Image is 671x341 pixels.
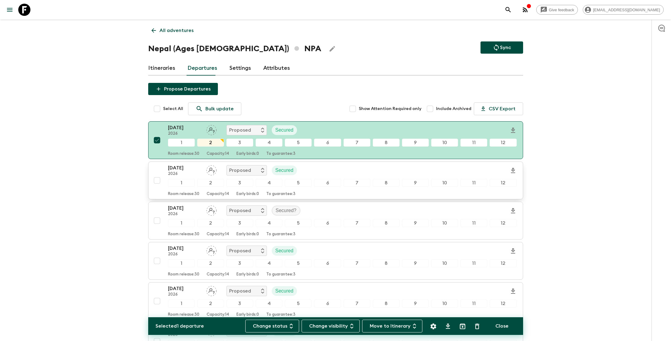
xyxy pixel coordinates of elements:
div: 10 [431,139,458,147]
p: [DATE] [168,164,201,172]
span: Assign pack leader [206,247,217,252]
div: 12 [490,219,516,227]
div: 1 [168,219,195,227]
p: All adventures [159,27,194,34]
p: [DATE] [168,245,201,252]
a: Attributes [263,61,290,76]
div: 9 [402,259,429,267]
p: Early birds: 0 [236,232,259,237]
span: Assign pack leader [206,167,217,172]
button: Close [488,320,516,332]
p: Capacity: 14 [207,151,229,156]
button: Edit Adventure Title [326,43,338,55]
button: Settings [427,320,439,332]
div: 5 [285,300,312,307]
p: Early birds: 0 [236,272,259,277]
p: [DATE] [168,124,201,131]
p: Secured [275,287,294,295]
p: 2026 [168,252,201,257]
p: To guarantee: 3 [266,272,295,277]
div: 4 [256,219,282,227]
div: 1 [168,179,195,187]
span: Assign pack leader [206,288,217,293]
div: 6 [314,259,341,267]
a: Give feedback [536,5,578,15]
button: Download CSV [442,320,454,332]
button: menu [4,4,16,16]
button: [DATE]2026Assign pack leaderProposedSecured123456789101112Room release:30Capacity:14Early birds:0... [148,282,523,320]
div: 8 [373,300,400,307]
div: 7 [344,139,370,147]
button: [DATE]2026Assign pack leaderProposedSecured123456789101112Room release:30Capacity:14Early birds:0... [148,162,523,199]
div: 9 [402,300,429,307]
p: Capacity: 14 [207,232,229,237]
a: Settings [229,61,251,76]
div: 11 [460,139,487,147]
p: Selected 1 departure [156,322,204,330]
span: [EMAIL_ADDRESS][DOMAIN_NAME] [590,8,663,12]
div: Secured [272,165,297,175]
button: search adventures [502,4,514,16]
div: 12 [490,300,516,307]
button: Move to Itinerary [362,320,422,332]
div: Secured [272,246,297,256]
div: 12 [490,179,516,187]
svg: Download Onboarding [509,247,517,255]
span: Include Archived [436,106,471,112]
div: 4 [256,259,282,267]
svg: Download Onboarding [509,167,517,174]
div: Secured? [272,206,301,215]
div: 3 [226,179,253,187]
div: 5 [285,139,312,147]
p: Proposed [229,247,251,254]
div: 6 [314,300,341,307]
div: 2 [197,139,224,147]
span: Assign pack leader [206,127,217,132]
div: 8 [373,139,400,147]
div: Secured [272,125,297,135]
p: Early birds: 0 [236,192,259,197]
div: 6 [314,179,341,187]
button: Propose Departures [148,83,218,95]
p: Room release: 30 [168,192,199,197]
div: 11 [460,259,487,267]
div: 9 [402,179,429,187]
p: Proposed [229,167,251,174]
div: 10 [431,179,458,187]
p: To guarantee: 3 [266,232,295,237]
div: 5 [285,259,312,267]
p: To guarantee: 3 [266,312,295,317]
p: Early birds: 0 [236,312,259,317]
div: 6 [314,139,341,147]
p: Bulk update [205,105,234,112]
p: Early birds: 0 [236,151,259,156]
div: 7 [344,219,370,227]
p: Room release: 30 [168,151,199,156]
p: 2026 [168,212,201,217]
div: 3 [226,259,253,267]
p: Secured? [276,207,297,214]
div: 3 [226,300,253,307]
button: Archive (Completed, Cancelled or Unsynced Departures only) [456,320,469,332]
div: [EMAIL_ADDRESS][DOMAIN_NAME] [583,5,664,15]
div: 6 [314,219,341,227]
p: Room release: 30 [168,232,199,237]
div: 11 [460,300,487,307]
p: [DATE] [168,285,201,292]
svg: Download Onboarding [509,288,517,295]
p: Secured [275,167,294,174]
div: 5 [285,219,312,227]
button: [DATE]2026Assign pack leaderProposedSecured?123456789101112Room release:30Capacity:14Early birds:... [148,202,523,240]
span: Give feedback [546,8,578,12]
a: Itineraries [148,61,175,76]
div: 10 [431,300,458,307]
p: Sync [500,44,511,51]
p: Capacity: 14 [207,312,229,317]
button: Sync adventure departures to the booking engine [481,41,523,54]
div: 8 [373,219,400,227]
div: Secured [272,286,297,296]
p: To guarantee: 3 [266,192,295,197]
div: 2 [197,300,224,307]
p: 2026 [168,292,201,297]
button: Change visibility [302,320,360,332]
